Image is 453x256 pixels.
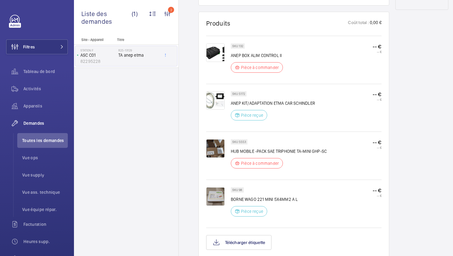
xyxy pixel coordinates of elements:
[118,48,159,52] h2: R25-13129
[231,52,283,59] p: ANEP BOX ALIM CONTROL II
[206,139,225,158] img: utAOphfaVvRcBwuQK_4tzL7CFqS3wU9fedqfE2GvmuG4LAVX.jpeg
[74,38,115,42] p: Site - Appareil
[231,196,298,202] p: BORNE WAGO 221 MINI 5X4MM2 A L
[80,52,116,58] p: ASC C01
[23,238,68,245] span: Heures supp.
[23,86,68,92] span: Activités
[206,187,225,206] img: k-2wqp-B3cqm2kmMdLxp1ypusjFfDNge7XwuY27dd2N2Ssix.jpeg
[373,50,382,54] p: -- €
[22,189,68,195] span: Vue ass. technique
[373,139,382,146] p: -- €
[373,146,382,149] p: -- €
[206,43,225,62] img: BWTS_a4Rs-EQyd7OkOqh9PiuYv06YApG_M3w5Lx9UowUKmjf.png
[373,187,382,194] p: -- €
[241,112,263,118] p: Pièce reçue
[206,235,271,250] button: Télécharger étiquette
[373,194,382,197] p: -- €
[22,155,68,161] span: Vue ops
[373,98,382,101] p: -- €
[232,189,242,191] p: SKU 98
[6,39,68,54] button: Filtres
[206,19,231,27] h1: Produits
[23,120,68,126] span: Demandes
[373,91,382,98] p: -- €
[22,206,68,213] span: Vue équipe répar.
[232,141,246,143] p: SKU 5553
[80,58,116,64] p: 82295228
[241,208,263,214] p: Pièce reçue
[206,91,225,110] img: ydIL76EV5dgLnVNZjL31yhzKZ_JsShGJpTDrkj1_zwk7Jbc7.png
[22,172,68,178] span: Vue supply
[348,19,369,27] p: Coût total :
[23,221,68,227] span: Facturation
[232,45,243,47] p: SKU 132
[118,52,159,58] span: TA anep etma
[369,19,382,27] p: 0,00 €
[23,68,68,75] span: Tableau de bord
[23,103,68,109] span: Appareils
[117,38,158,42] p: Titre
[231,148,327,154] p: HUB MOBILE -PACK SAE TRIPHONIE TA-MINI GHP-SC
[241,64,279,71] p: Pièce à commander
[80,48,116,52] p: Station F
[373,43,382,50] p: -- €
[23,44,35,50] span: Filtres
[22,137,68,144] span: Toutes les demandes
[231,100,315,106] p: ANEP KIT/ADAPTATION ETMA CAR SCHINDLER
[81,10,132,25] span: Liste des demandes
[241,160,279,166] p: Pièce à commander
[232,93,245,95] p: SKU 5172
